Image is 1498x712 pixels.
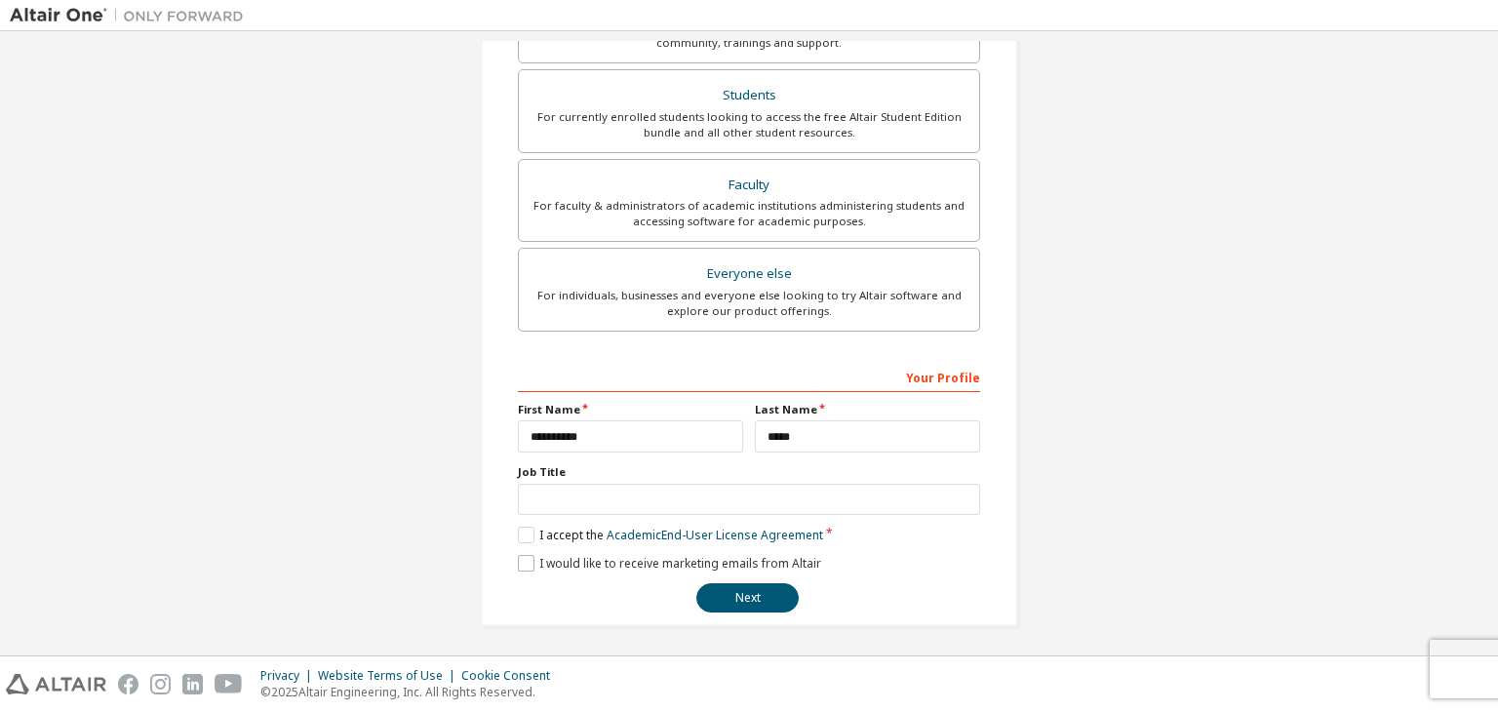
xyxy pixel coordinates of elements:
div: Website Terms of Use [318,668,461,684]
div: Cookie Consent [461,668,562,684]
label: Job Title [518,464,980,480]
div: For individuals, businesses and everyone else looking to try Altair software and explore our prod... [531,288,967,319]
label: Last Name [755,402,980,417]
a: Academic End-User License Agreement [607,527,823,543]
label: I accept the [518,527,823,543]
div: Privacy [260,668,318,684]
div: Your Profile [518,361,980,392]
label: First Name [518,402,743,417]
img: instagram.svg [150,674,171,694]
img: linkedin.svg [182,674,203,694]
div: For faculty & administrators of academic institutions administering students and accessing softwa... [531,198,967,229]
label: I would like to receive marketing emails from Altair [518,555,821,572]
div: For currently enrolled students looking to access the free Altair Student Edition bundle and all ... [531,109,967,140]
p: © 2025 Altair Engineering, Inc. All Rights Reserved. [260,684,562,700]
button: Next [696,583,799,613]
img: youtube.svg [215,674,243,694]
div: Students [531,82,967,109]
div: Everyone else [531,260,967,288]
img: Altair One [10,6,254,25]
img: altair_logo.svg [6,674,106,694]
img: facebook.svg [118,674,138,694]
div: Faculty [531,172,967,199]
